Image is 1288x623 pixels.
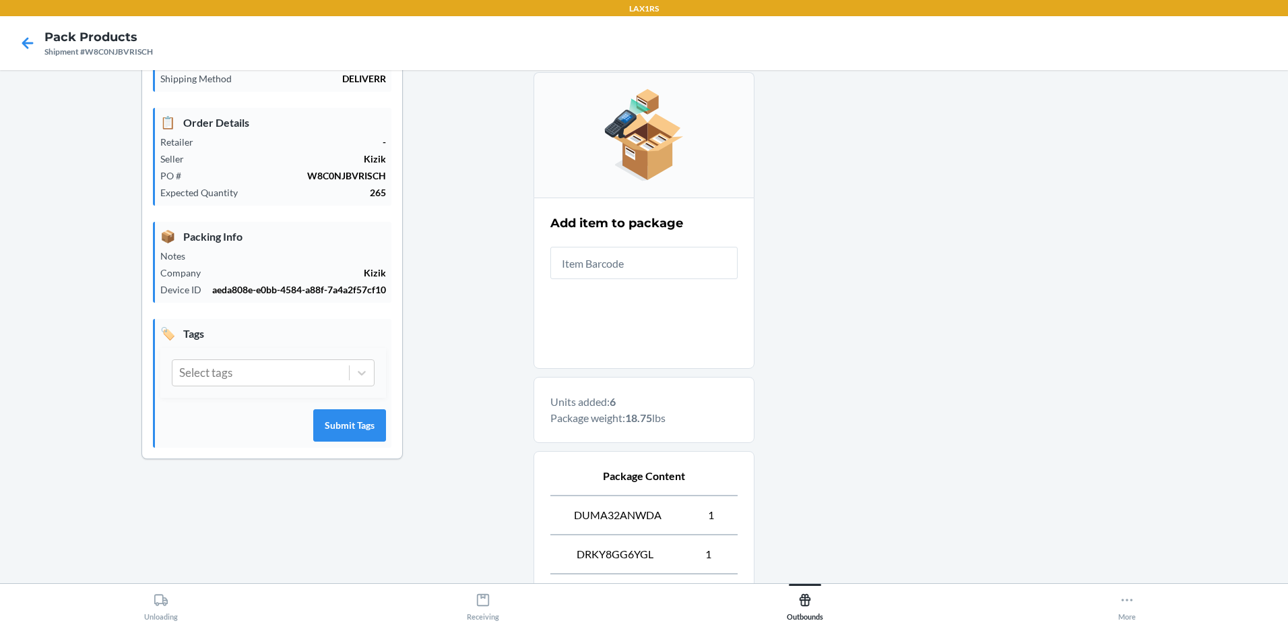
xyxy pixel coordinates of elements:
span: 1 [705,546,711,562]
p: Kizik [195,152,386,166]
button: Outbounds [644,584,966,621]
p: 265 [249,185,386,200]
p: Packing Info [160,227,386,245]
button: More [966,584,1288,621]
b: 6 [610,395,616,408]
p: Retailer [160,135,204,149]
button: Receiving [322,584,644,621]
span: DUMA32ANWDA [574,507,662,523]
p: DELIVERR [243,71,386,86]
p: LAX1RS [629,3,659,15]
span: 📋 [160,113,175,131]
div: Select tags [179,364,232,382]
div: Shipment #W8C0NJBVRISCH [44,46,153,58]
p: aeda808e-e0bb-4584-a88f-7a4a2f57cf10 [212,283,386,297]
p: Kizik [212,266,386,280]
div: Receiving [467,587,499,621]
p: Order Details [160,113,386,131]
div: Outbounds [787,587,823,621]
button: Submit Tags [313,409,386,442]
p: Package weight: lbs [550,410,738,426]
p: Device ID [160,283,212,297]
p: W8C0NJBVRISCH [192,169,386,183]
p: Tags [160,324,386,343]
span: 📦 [160,227,175,245]
div: More [1118,587,1136,621]
p: Notes [160,249,196,263]
input: Item Barcode [550,247,738,279]
h4: Pack Products [44,28,153,46]
span: DRKY8GG6YGL [577,546,653,562]
b: 18.75 [625,411,652,424]
p: PO # [160,169,192,183]
p: Units added: [550,394,738,410]
span: 🏷️ [160,324,175,343]
h2: Add item to package [550,214,683,232]
p: - [204,135,386,149]
span: 1 [708,507,714,523]
p: Company [160,266,212,280]
span: Package Content [603,468,685,484]
p: Seller [160,152,195,166]
p: Shipping Method [160,71,243,86]
div: Unloading [144,587,178,621]
p: Expected Quantity [160,185,249,200]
